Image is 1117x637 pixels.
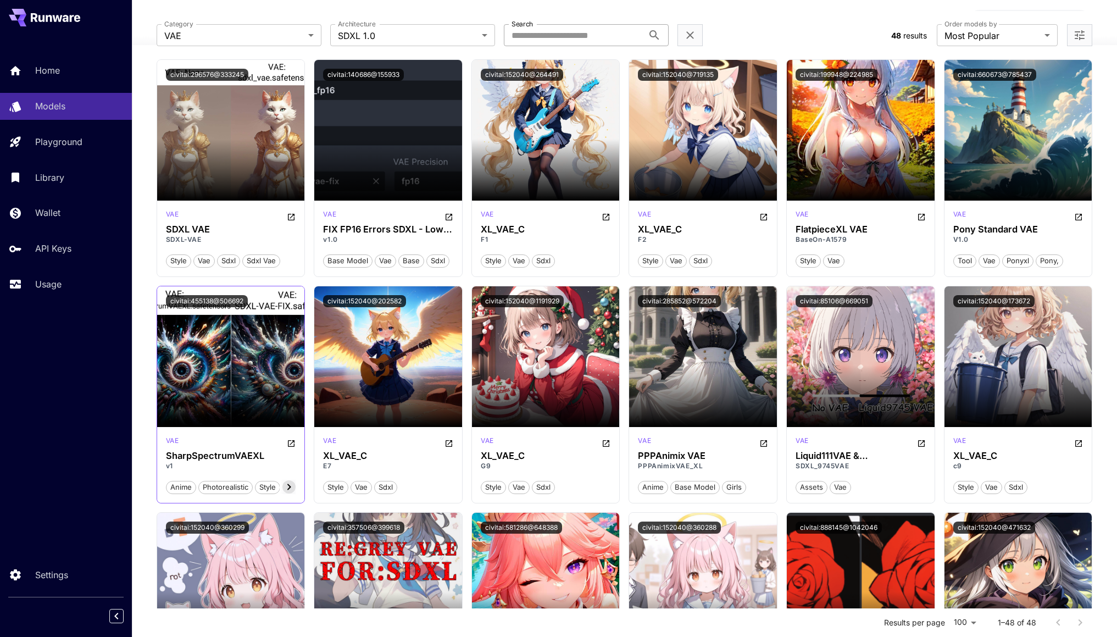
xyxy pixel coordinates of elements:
div: SDXL 1.0 [166,209,179,223]
button: style [323,480,348,494]
button: vae [508,253,530,268]
span: Most Popular [944,29,1040,42]
div: FIX FP16 Errors SDXL - Lower Memory use! --- sdxl-vae-fp16-fix by madebyollin [323,224,453,235]
button: tool [953,253,976,268]
p: vae [953,436,966,446]
span: vae [981,482,1002,493]
label: Search [512,19,533,29]
span: sdxl [218,256,240,267]
p: Playground [35,135,82,148]
button: base [398,253,424,268]
span: base model [324,256,372,267]
p: v1.0 [323,235,453,245]
button: civitai:152040@360288 [638,522,721,534]
button: civitai:199948@224985 [796,69,877,81]
span: ponyxl [1003,256,1033,267]
div: SDXL 1.0 [323,209,336,223]
button: sdxl [374,480,397,494]
button: vae [351,480,372,494]
button: $7.73221IG [967,10,1092,35]
button: Open in CivitAI [287,436,296,449]
button: civitai:285852@572204 [638,295,721,307]
button: civitai:296576@333245 [166,69,248,81]
span: style [166,256,191,267]
div: XL_VAE_C [481,451,611,461]
button: style [166,253,191,268]
span: sdxl [532,482,554,493]
span: VAE [164,29,304,42]
p: vae [323,436,336,446]
button: sdxl [689,253,712,268]
button: civitai:152040@719135 [638,69,718,81]
span: style [481,256,505,267]
h3: SharpSpectrumVAEXL [166,451,296,461]
h3: XL_VAE_C [323,451,453,461]
button: vae [375,253,396,268]
button: civitai:152040@360299 [166,522,249,534]
h3: Pony Standard VAE [953,224,1083,235]
button: style [481,253,506,268]
p: vae [481,209,494,219]
div: SDXL 1.0 [638,436,651,449]
p: v1 [166,461,296,471]
p: Results per page [884,617,945,628]
p: 1–48 of 48 [998,617,1036,628]
div: SDXL 1.0 [796,436,809,449]
div: SDXL 1.0 [796,209,809,223]
button: vae [665,253,687,268]
p: vae [796,436,809,446]
span: girls [723,482,746,493]
h3: XL_VAE_C [481,224,611,235]
span: sdxl [690,256,712,267]
span: vae [351,482,371,493]
p: vae [953,209,966,219]
span: vae [194,256,214,267]
button: sdxl [217,253,240,268]
label: Order models by [944,19,997,29]
button: vae [981,480,1002,494]
button: civitai:660673@785437 [953,69,1036,81]
h3: FIX FP16 Errors SDXL - Lower Memory use! --- sdxl-vae-fp16-fix by [PERSON_NAME] [323,224,453,235]
h3: PPPAnimix VAE [638,451,768,461]
button: girls [722,480,746,494]
span: vae [830,482,851,493]
p: PPPAnimixVAE_XL [638,461,768,471]
div: SDXL 1.0 [953,209,966,223]
span: tool [954,256,976,267]
p: vae [796,209,809,219]
button: style [481,480,506,494]
p: Wallet [35,206,60,219]
button: vae [979,253,1000,268]
p: vae [323,209,336,219]
button: sdxl [532,253,555,268]
button: Open more filters [1073,29,1086,42]
button: Open in CivitAI [1074,209,1083,223]
h3: Liquid111VAE & Liquid9745VAE [796,451,926,461]
button: photorealistic [198,480,253,494]
button: vae [830,480,851,494]
div: 100 [949,614,980,630]
p: vae [481,436,494,446]
div: XL_VAE_C [953,451,1083,461]
button: civitai:455138@506692 [166,295,248,307]
button: Open in CivitAI [287,209,296,223]
span: results [903,31,927,40]
button: base model [670,480,720,494]
button: Open in CivitAI [602,436,610,449]
button: anime [166,480,196,494]
p: Models [35,99,65,113]
h3: XL_VAE_C [638,224,768,235]
button: Open in CivitAI [444,209,453,223]
button: Open in CivitAI [602,209,610,223]
span: vae [824,256,844,267]
button: vae [508,480,530,494]
span: vae [375,256,396,267]
button: anime [638,480,668,494]
p: vae [166,209,179,219]
button: ponyxl [1002,253,1033,268]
